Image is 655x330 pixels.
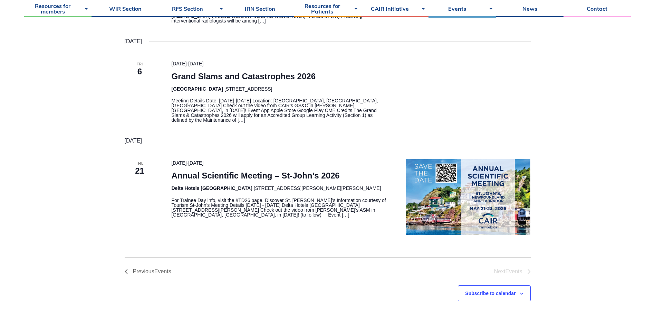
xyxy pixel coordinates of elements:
span: [DATE] [188,61,203,66]
p: Meeting Details Date: [DATE]-[DATE] Location: [GEOGRAPHIC_DATA], [GEOGRAPHIC_DATA], [GEOGRAPHIC_D... [171,98,389,122]
span: [DATE] [188,160,203,166]
span: Events [154,268,171,274]
span: [DATE] [171,160,186,166]
a: Grand Slams and Catastrophes 2026 [171,72,316,81]
span: 21 [125,165,155,177]
img: Capture d’écran 2025-06-06 150827 [406,159,530,235]
a: Annual Scientific Meeting – St-John’s 2026 [171,171,339,181]
p: For Trainee Day info, visit the #TD26 page. Discover St. [PERSON_NAME]'s Information courtesy of ... [171,198,389,217]
span: [STREET_ADDRESS] [224,86,272,92]
time: - [171,61,203,66]
span: [GEOGRAPHIC_DATA] [171,86,223,92]
span: [STREET_ADDRESS][PERSON_NAME][PERSON_NAME] [254,185,381,191]
span: 6 [125,66,155,77]
button: Subscribe to calendar [465,291,516,296]
time: - [171,160,203,166]
time: [DATE] [125,37,142,46]
a: Previous Events [125,269,171,274]
span: Fri [125,61,155,67]
span: Delta Hotels [GEOGRAPHIC_DATA] [171,185,252,191]
span: Thu [125,161,155,166]
span: Previous [133,269,171,274]
time: [DATE] [125,136,142,145]
span: [DATE] [171,61,186,66]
